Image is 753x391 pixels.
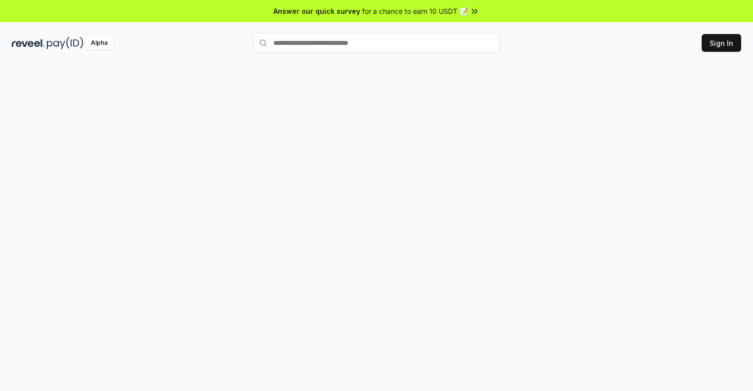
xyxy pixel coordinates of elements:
[273,6,360,16] span: Answer our quick survey
[85,37,113,49] div: Alpha
[12,37,45,49] img: reveel_dark
[702,34,741,52] button: Sign In
[362,6,468,16] span: for a chance to earn 10 USDT 📝
[47,37,83,49] img: pay_id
